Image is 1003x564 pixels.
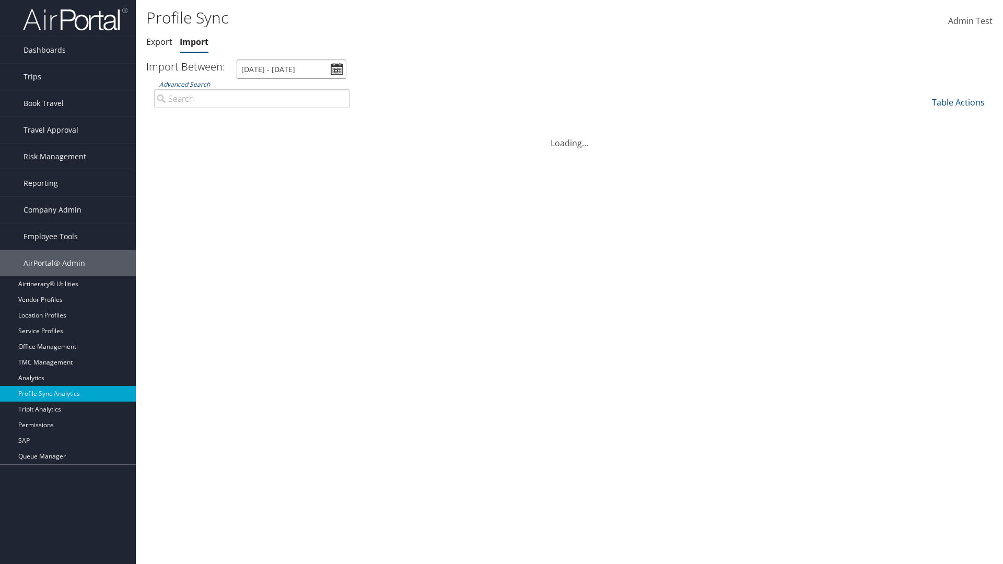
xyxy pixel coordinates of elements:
[23,7,127,31] img: airportal-logo.png
[180,36,208,48] a: Import
[146,60,225,74] h3: Import Between:
[932,97,985,108] a: Table Actions
[24,197,81,223] span: Company Admin
[146,124,993,149] div: Loading...
[948,5,993,38] a: Admin Test
[146,7,710,29] h1: Profile Sync
[24,144,86,170] span: Risk Management
[154,89,350,108] input: Advanced Search
[24,64,41,90] span: Trips
[24,250,85,276] span: AirPortal® Admin
[24,170,58,196] span: Reporting
[948,15,993,27] span: Admin Test
[24,117,78,143] span: Travel Approval
[146,36,172,48] a: Export
[237,60,346,79] input: [DATE] - [DATE]
[24,90,64,116] span: Book Travel
[24,37,66,63] span: Dashboards
[159,80,210,89] a: Advanced Search
[24,224,78,250] span: Employee Tools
